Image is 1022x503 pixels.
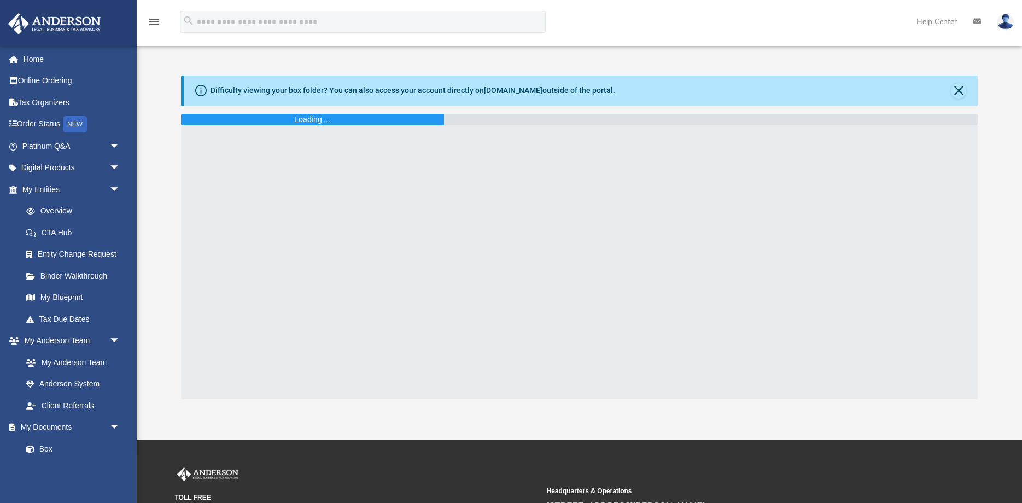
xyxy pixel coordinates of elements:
[15,308,137,330] a: Tax Due Dates
[15,200,137,222] a: Overview
[5,13,104,34] img: Anderson Advisors Platinum Portal
[183,15,195,27] i: search
[148,15,161,28] i: menu
[15,244,137,265] a: Entity Change Request
[175,467,241,482] img: Anderson Advisors Platinum Portal
[109,135,131,158] span: arrow_drop_down
[63,116,87,132] div: NEW
[15,287,131,309] a: My Blueprint
[8,157,137,179] a: Digital Productsarrow_drop_down
[109,417,131,439] span: arrow_drop_down
[997,14,1014,30] img: User Pic
[8,135,137,157] a: Platinum Q&Aarrow_drop_down
[8,70,137,92] a: Online Ordering
[15,438,126,460] a: Box
[15,222,137,244] a: CTA Hub
[15,265,137,287] a: Binder Walkthrough
[8,91,137,113] a: Tax Organizers
[148,21,161,28] a: menu
[8,113,137,136] a: Order StatusNEW
[484,86,542,95] a: [DOMAIN_NAME]
[294,114,330,125] div: Loading ...
[15,351,126,373] a: My Anderson Team
[109,178,131,201] span: arrow_drop_down
[8,48,137,70] a: Home
[8,178,137,200] a: My Entitiesarrow_drop_down
[951,83,966,99] button: Close
[15,373,131,395] a: Anderson System
[175,493,539,502] small: TOLL FREE
[547,486,911,496] small: Headquarters & Operations
[109,330,131,352] span: arrow_drop_down
[109,157,131,180] span: arrow_drop_down
[211,85,615,96] div: Difficulty viewing your box folder? You can also access your account directly on outside of the p...
[15,460,131,482] a: Meeting Minutes
[15,395,131,417] a: Client Referrals
[8,417,131,438] a: My Documentsarrow_drop_down
[8,330,131,352] a: My Anderson Teamarrow_drop_down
